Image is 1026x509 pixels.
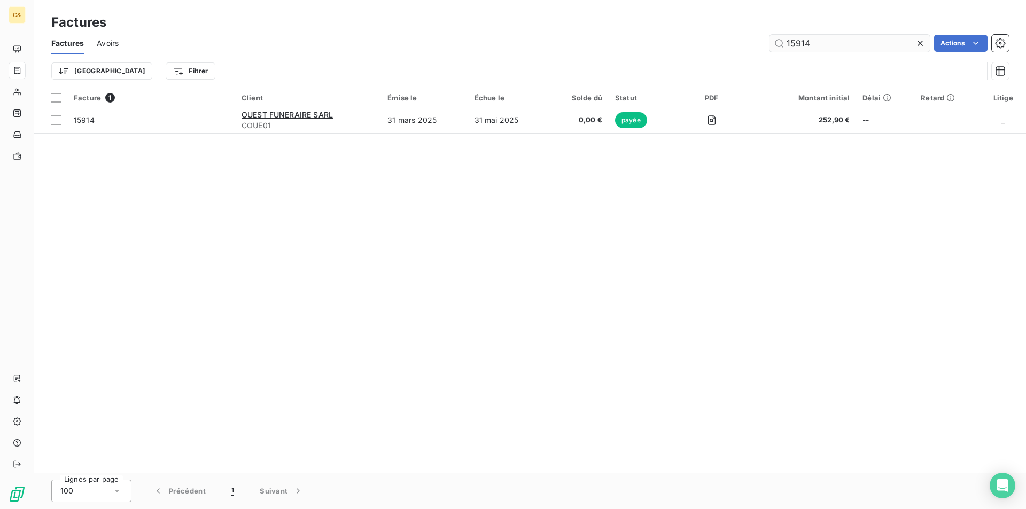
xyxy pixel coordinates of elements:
button: 1 [219,480,247,502]
h3: Factures [51,13,106,32]
div: Émise le [387,93,461,102]
span: Facture [74,93,101,102]
div: Retard [921,93,974,102]
span: 252,90 € [755,115,850,126]
span: 1 [105,93,115,103]
div: Statut [615,93,669,102]
div: Montant initial [755,93,850,102]
div: Échue le [475,93,542,102]
div: Délai [862,93,908,102]
span: 100 [60,485,73,496]
div: Open Intercom Messenger [990,473,1015,498]
span: 15914 [74,115,95,124]
span: COUE01 [242,120,375,131]
span: payée [615,112,647,128]
span: OUEST FUNERAIRE SARL [242,110,333,119]
span: Avoirs [97,38,119,49]
td: 31 mars 2025 [381,107,468,133]
button: Actions [934,35,988,52]
div: C& [9,6,26,24]
span: _ [1001,115,1005,124]
button: Suivant [247,480,316,502]
input: Rechercher [770,35,930,52]
span: Factures [51,38,84,49]
td: -- [856,107,914,133]
button: Filtrer [166,62,215,80]
button: [GEOGRAPHIC_DATA] [51,62,152,80]
span: 1 [231,485,234,496]
span: 0,00 € [554,115,602,126]
img: Logo LeanPay [9,485,26,503]
div: Litige [987,93,1020,102]
button: Précédent [140,480,219,502]
div: Solde dû [554,93,602,102]
div: PDF [682,93,742,102]
td: 31 mai 2025 [468,107,548,133]
div: Client [242,93,375,102]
